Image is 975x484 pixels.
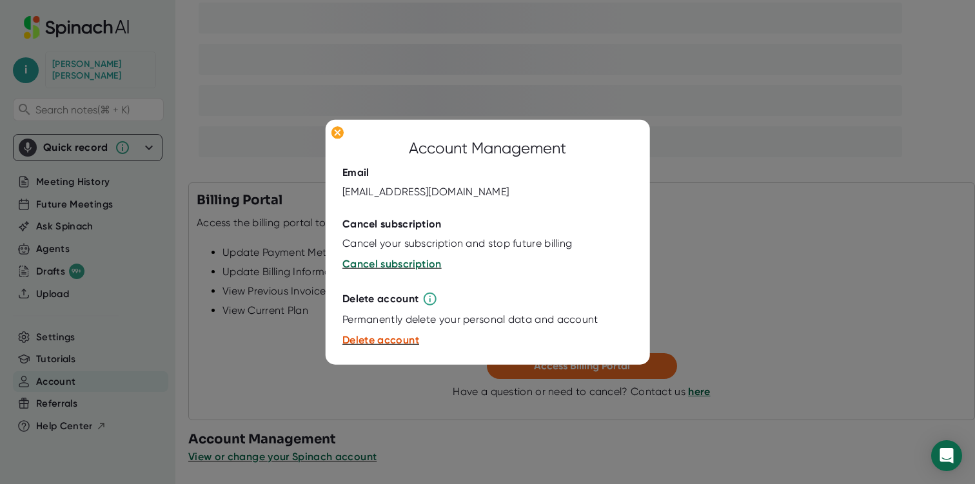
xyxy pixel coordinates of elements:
[342,313,598,326] div: Permanently delete your personal data and account
[342,258,442,270] span: Cancel subscription
[342,186,509,198] div: [EMAIL_ADDRESS][DOMAIN_NAME]
[342,166,369,179] div: Email
[342,334,419,346] span: Delete account
[931,440,962,471] div: Open Intercom Messenger
[409,137,566,160] div: Account Management
[342,237,572,250] div: Cancel your subscription and stop future billing
[342,218,442,231] div: Cancel subscription
[342,293,419,305] div: Delete account
[342,333,419,348] button: Delete account
[342,257,442,272] button: Cancel subscription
